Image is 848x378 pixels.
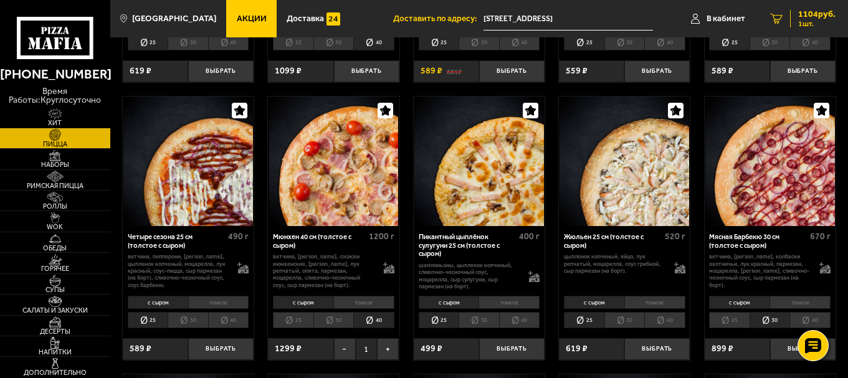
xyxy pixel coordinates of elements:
[798,20,836,27] span: 1 шт.
[414,97,544,226] img: Пикантный цыплёнок сулугуни 25 см (толстое с сыром)
[419,34,459,50] li: 25
[313,34,354,50] li: 30
[128,253,229,288] p: ветчина, пепперони, [PERSON_NAME], цыпленок копченый, моцарелла, лук красный, соус-пицца, сыр пар...
[712,67,733,75] span: 589 ₽
[484,7,653,31] input: Ваш адрес доставки
[421,67,442,75] span: 589 ₽
[709,312,750,328] li: 25
[130,67,151,75] span: 619 ₽
[709,233,807,250] div: Мясная Барбекю 30 см (толстое с сыром)
[268,97,399,226] a: Мюнхен 40 см (толстое с сыром)
[707,14,745,23] span: В кабинет
[419,262,520,290] p: шампиньоны, цыпленок копченый, сливочно-чесночный соус, моцарелла, сыр сулугуни, сыр пармезан (на...
[269,97,399,226] img: Мюнхен 40 см (толстое с сыром)
[273,296,333,309] li: с сыром
[228,231,249,242] span: 490 г
[564,34,604,50] li: 25
[499,34,540,50] li: 40
[770,60,836,82] button: Выбрать
[789,312,831,328] li: 40
[273,312,313,328] li: 25
[188,60,254,82] button: Выбрать
[624,338,690,360] button: Выбрать
[273,253,374,288] p: ветчина, [PERSON_NAME], сосиски мюнхенские, [PERSON_NAME], лук репчатый, опята, пармезан, моцарел...
[419,296,479,309] li: с сыром
[333,296,394,309] li: тонкое
[798,10,836,19] span: 1104 руб.
[128,34,168,50] li: 25
[188,296,249,309] li: тонкое
[132,14,216,23] span: [GEOGRAPHIC_DATA]
[560,97,689,226] img: Жюльен 25 см (толстое с сыром)
[712,344,733,353] span: 899 ₽
[709,34,750,50] li: 25
[770,338,836,360] button: Выбрать
[750,312,790,328] li: 30
[356,338,378,360] span: 1
[566,67,588,75] span: 559 ₽
[479,338,545,360] button: Выбрать
[369,231,394,242] span: 1200 г
[564,312,604,328] li: 25
[334,60,399,82] button: Выбрать
[566,344,588,353] span: 619 ₽
[130,344,151,353] span: 589 ₽
[168,34,208,50] li: 30
[564,296,624,309] li: с сыром
[208,312,249,328] li: 40
[459,312,499,328] li: 30
[419,312,459,328] li: 25
[275,344,302,353] span: 1299 ₽
[128,233,226,250] div: Четыре сезона 25 см (толстое с сыром)
[810,231,831,242] span: 670 г
[644,34,685,50] li: 40
[665,231,685,242] span: 520 г
[564,233,662,250] div: Жюльен 25 см (толстое с сыром)
[275,67,302,75] span: 1099 ₽
[604,312,645,328] li: 30
[604,34,645,50] li: 30
[705,97,835,226] img: Мясная Барбекю 30 см (толстое с сыром)
[237,14,267,23] span: Акции
[128,296,188,309] li: с сыром
[789,34,831,50] li: 40
[624,296,685,309] li: тонкое
[705,97,836,226] a: Мясная Барбекю 30 см (толстое с сыром)
[709,253,810,288] p: ветчина, [PERSON_NAME], колбаски охотничьи, лук красный, пармезан, моцарелла, [PERSON_NAME], слив...
[769,296,831,309] li: тонкое
[519,231,540,242] span: 400 г
[273,34,313,50] li: 25
[188,338,254,360] button: Выбрать
[479,296,540,309] li: тонкое
[273,233,366,250] div: Мюнхен 40 см (толстое с сыром)
[128,312,168,328] li: 25
[287,14,324,23] span: Доставка
[709,296,769,309] li: с сыром
[353,312,394,328] li: 40
[419,233,517,258] div: Пикантный цыплёнок сулугуни 25 см (толстое с сыром)
[123,97,253,226] img: Четыре сезона 25 см (толстое с сыром)
[624,60,690,82] button: Выбрать
[334,338,356,360] button: −
[750,34,790,50] li: 30
[377,338,399,360] button: +
[447,67,462,75] s: 681 ₽
[421,344,442,353] span: 499 ₽
[208,34,249,50] li: 40
[353,34,394,50] li: 40
[168,312,208,328] li: 30
[499,312,540,328] li: 40
[393,14,484,23] span: Доставить по адресу:
[644,312,685,328] li: 40
[479,60,545,82] button: Выбрать
[326,12,340,26] img: 15daf4d41897b9f0e9f617042186c801.svg
[313,312,354,328] li: 30
[564,253,665,274] p: цыпленок копченый, яйцо, лук репчатый, моцарелла, соус грибной, сыр пармезан (на борт).
[459,34,499,50] li: 30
